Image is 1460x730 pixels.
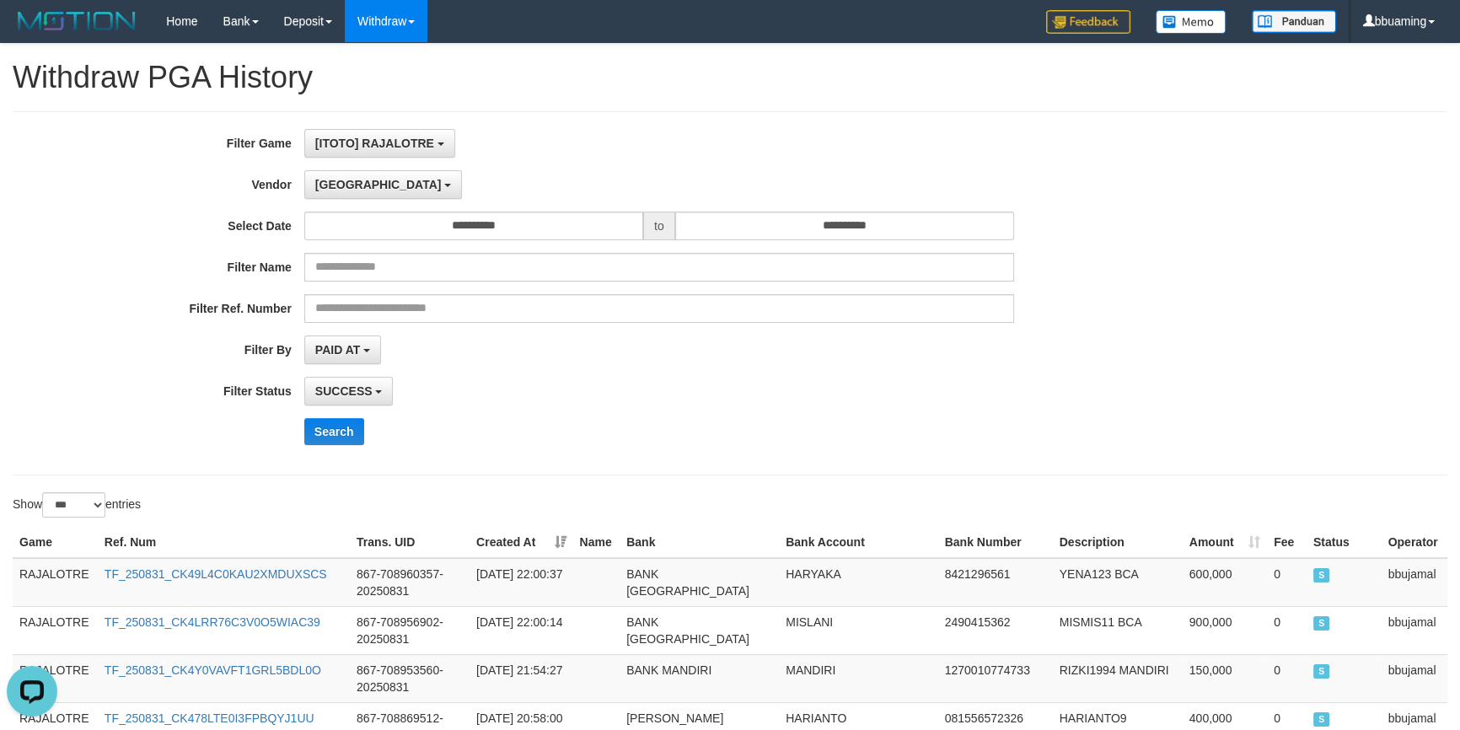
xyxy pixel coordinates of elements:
[779,527,937,558] th: Bank Account
[1267,654,1307,702] td: 0
[13,558,98,607] td: RAJALOTRE
[1252,10,1336,33] img: panduan.png
[620,558,779,607] td: BANK [GEOGRAPHIC_DATA]
[1313,664,1330,679] span: SUCCESS
[1053,527,1183,558] th: Description
[350,606,470,654] td: 867-708956902-20250831
[643,212,675,240] span: to
[1382,527,1448,558] th: Operator
[779,606,937,654] td: MISLANI
[1046,10,1130,34] img: Feedback.jpg
[1382,558,1448,607] td: bbujamal
[1183,527,1267,558] th: Amount: activate to sort column ascending
[304,129,455,158] button: [ITOTO] RAJALOTRE
[13,8,141,34] img: MOTION_logo.png
[620,606,779,654] td: BANK [GEOGRAPHIC_DATA]
[13,606,98,654] td: RAJALOTRE
[938,606,1053,654] td: 2490415362
[938,654,1053,702] td: 1270010774733
[1053,606,1183,654] td: MISMIS11 BCA
[1183,654,1267,702] td: 150,000
[470,558,572,607] td: [DATE] 22:00:37
[315,384,373,398] span: SUCCESS
[470,606,572,654] td: [DATE] 22:00:14
[1156,10,1227,34] img: Button%20Memo.svg
[42,492,105,518] select: Showentries
[1053,558,1183,607] td: YENA123 BCA
[938,527,1053,558] th: Bank Number
[1267,527,1307,558] th: Fee
[1183,606,1267,654] td: 900,000
[779,558,937,607] td: HARYAKA
[1313,616,1330,631] span: SUCCESS
[13,61,1447,94] h1: Withdraw PGA History
[105,663,321,677] a: TF_250831_CK4Y0VAVFT1GRL5BDL0O
[779,654,937,702] td: MANDIRI
[13,654,98,702] td: RAJALOTRE
[1382,654,1448,702] td: bbujamal
[105,567,327,581] a: TF_250831_CK49L4C0KAU2XMDUXSCS
[304,418,364,445] button: Search
[350,654,470,702] td: 867-708953560-20250831
[304,335,381,364] button: PAID AT
[13,492,141,518] label: Show entries
[938,558,1053,607] td: 8421296561
[105,615,320,629] a: TF_250831_CK4LRR76C3V0O5WIAC39
[315,137,434,150] span: [ITOTO] RAJALOTRE
[1267,558,1307,607] td: 0
[7,7,57,57] button: Open LiveChat chat widget
[1313,568,1330,582] span: SUCCESS
[572,527,620,558] th: Name
[1183,558,1267,607] td: 600,000
[620,654,779,702] td: BANK MANDIRI
[350,527,470,558] th: Trans. UID
[470,527,572,558] th: Created At: activate to sort column ascending
[620,527,779,558] th: Bank
[350,558,470,607] td: 867-708960357-20250831
[304,170,462,199] button: [GEOGRAPHIC_DATA]
[315,343,360,357] span: PAID AT
[1053,654,1183,702] td: RIZKI1994 MANDIRI
[470,654,572,702] td: [DATE] 21:54:27
[1382,606,1448,654] td: bbujamal
[98,527,350,558] th: Ref. Num
[1267,606,1307,654] td: 0
[13,527,98,558] th: Game
[315,178,442,191] span: [GEOGRAPHIC_DATA]
[1313,712,1330,727] span: SUCCESS
[1307,527,1382,558] th: Status
[304,377,394,405] button: SUCCESS
[105,711,314,725] a: TF_250831_CK478LTE0I3FPBQYJ1UU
